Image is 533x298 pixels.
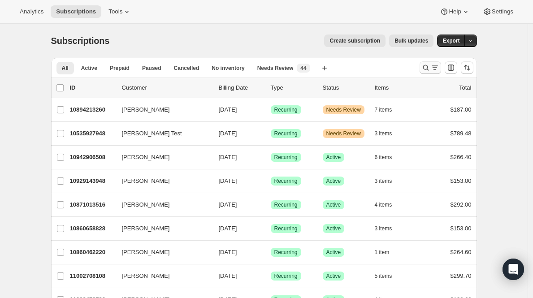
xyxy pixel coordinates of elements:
div: 10860462220[PERSON_NAME][DATE]SuccessRecurringSuccessActive1 item$264.60 [70,246,472,259]
span: [PERSON_NAME] [122,153,170,162]
span: 7 items [375,106,392,113]
div: Items [375,83,420,92]
button: Settings [477,5,519,18]
button: [PERSON_NAME] [117,269,206,283]
button: [PERSON_NAME] [117,150,206,164]
span: Help [449,8,461,15]
p: 11002708108 [70,272,115,281]
span: Export [442,37,459,44]
span: [PERSON_NAME] [122,200,170,209]
button: 7 items [375,104,402,116]
button: 3 items [375,175,402,187]
span: Active [326,249,341,256]
p: Status [323,83,368,92]
span: $187.00 [451,106,472,113]
span: [DATE] [219,154,237,160]
span: Bulk updates [394,37,428,44]
button: [PERSON_NAME] Test [117,126,206,141]
p: 10929143948 [70,177,115,186]
div: 10860658828[PERSON_NAME][DATE]SuccessRecurringSuccessActive3 items$153.00 [70,222,472,235]
button: Bulk updates [389,35,433,47]
span: [PERSON_NAME] [122,105,170,114]
p: Billing Date [219,83,264,92]
div: 11002708108[PERSON_NAME][DATE]SuccessRecurringSuccessActive5 items$299.70 [70,270,472,282]
button: 4 items [375,199,402,211]
span: Active [326,225,341,232]
p: Total [459,83,471,92]
span: Paused [142,65,161,72]
span: Subscriptions [56,8,96,15]
p: 10860658828 [70,224,115,233]
span: Create subscription [329,37,380,44]
span: [DATE] [219,130,237,137]
span: $264.60 [451,249,472,255]
p: 10942906508 [70,153,115,162]
span: Active [81,65,97,72]
span: 1 item [375,249,390,256]
span: $299.70 [451,272,472,279]
button: Export [437,35,465,47]
span: [DATE] [219,272,237,279]
span: Recurring [274,106,298,113]
span: Needs Review [257,65,294,72]
span: $266.40 [451,154,472,160]
p: 10860462220 [70,248,115,257]
button: Sort the results [461,61,473,74]
span: Recurring [274,177,298,185]
button: [PERSON_NAME] [117,198,206,212]
span: Subscriptions [51,36,110,46]
div: 10894213260[PERSON_NAME][DATE]SuccessRecurringWarningNeeds Review7 items$187.00 [70,104,472,116]
span: 3 items [375,130,392,137]
div: 10535927948[PERSON_NAME] Test[DATE]SuccessRecurringWarningNeeds Review3 items$789.48 [70,127,472,140]
p: 10535927948 [70,129,115,138]
div: 10929143948[PERSON_NAME][DATE]SuccessRecurringSuccessActive3 items$153.00 [70,175,472,187]
span: Analytics [20,8,43,15]
span: [DATE] [219,106,237,113]
div: Open Intercom Messenger [503,259,524,280]
span: Recurring [274,225,298,232]
button: [PERSON_NAME] [117,221,206,236]
p: Customer [122,83,212,92]
span: $153.00 [451,225,472,232]
span: Active [326,272,341,280]
span: Recurring [274,154,298,161]
span: Prepaid [110,65,130,72]
span: Tools [108,8,122,15]
span: [DATE] [219,249,237,255]
button: Subscriptions [51,5,101,18]
button: 3 items [375,222,402,235]
span: Recurring [274,201,298,208]
span: 3 items [375,177,392,185]
span: [PERSON_NAME] [122,177,170,186]
span: 3 items [375,225,392,232]
span: 44 [300,65,306,72]
button: Customize table column order and visibility [445,61,457,74]
span: [DATE] [219,177,237,184]
span: 4 items [375,201,392,208]
span: Recurring [274,249,298,256]
span: 5 items [375,272,392,280]
span: $153.00 [451,177,472,184]
button: 5 items [375,270,402,282]
span: Active [326,177,341,185]
span: Settings [492,8,513,15]
div: 10942906508[PERSON_NAME][DATE]SuccessRecurringSuccessActive6 items$266.40 [70,151,472,164]
span: [PERSON_NAME] [122,272,170,281]
span: Needs Review [326,130,361,137]
span: 6 items [375,154,392,161]
button: [PERSON_NAME] [117,245,206,259]
span: Recurring [274,272,298,280]
button: Tools [103,5,137,18]
span: [PERSON_NAME] [122,224,170,233]
button: 3 items [375,127,402,140]
button: Create subscription [324,35,386,47]
button: 6 items [375,151,402,164]
span: [DATE] [219,201,237,208]
button: Create new view [317,62,332,74]
span: [PERSON_NAME] [122,248,170,257]
span: Active [326,154,341,161]
div: Type [271,83,316,92]
span: No inventory [212,65,244,72]
button: Help [434,5,475,18]
button: Analytics [14,5,49,18]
